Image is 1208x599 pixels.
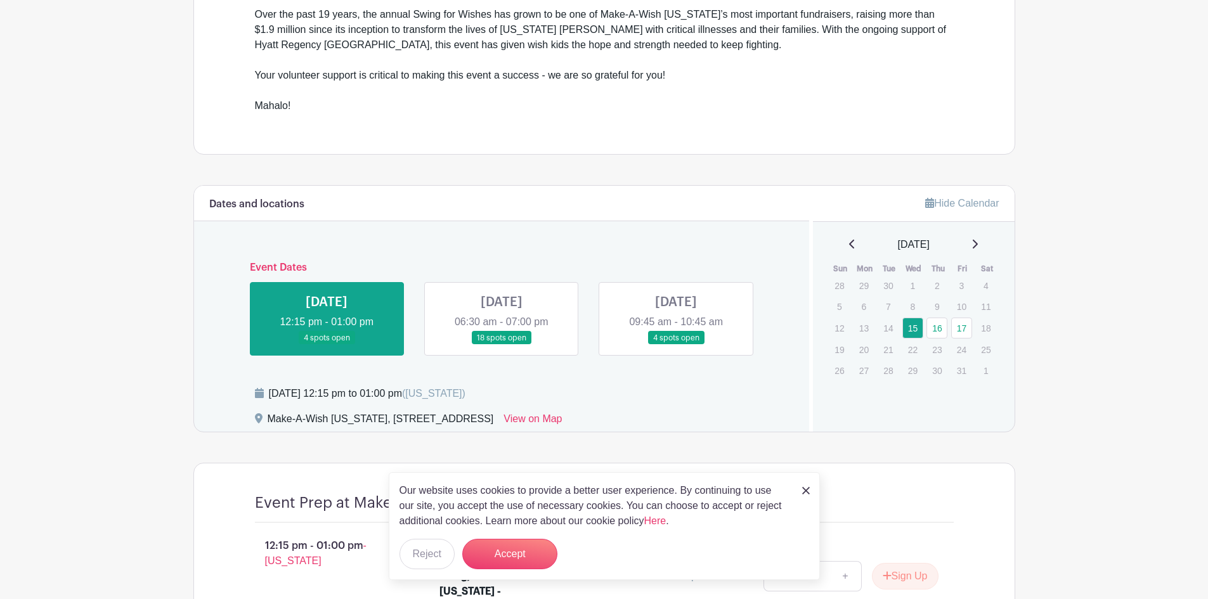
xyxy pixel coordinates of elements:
[268,411,494,432] div: Make-A-Wish [US_STATE], [STREET_ADDRESS]
[898,237,930,252] span: [DATE]
[828,262,853,275] th: Sun
[802,487,810,494] img: close_button-5f87c8562297e5c2d7936805f587ecaba9071eb48480494691a3f1689db116b3.svg
[975,297,996,316] p: 11
[975,361,996,380] p: 1
[829,340,850,359] p: 19
[829,297,850,316] p: 5
[255,7,954,113] div: Over the past 19 years, the annual Swing for Wishes has grown to be one of Make-A-Wish [US_STATE]...
[399,539,455,569] button: Reject
[878,276,899,295] p: 30
[255,494,680,512] h4: Event Prep at Make-A-Wish [US_STATE] - [STREET_ADDRESS]
[853,262,878,275] th: Mon
[854,340,874,359] p: 20
[902,361,923,380] p: 29
[902,262,926,275] th: Wed
[926,361,947,380] p: 30
[926,297,947,316] p: 9
[975,318,996,338] p: 18
[402,388,465,399] span: ([US_STATE])
[878,297,899,316] p: 7
[854,276,874,295] p: 29
[951,340,972,359] p: 24
[878,361,899,380] p: 28
[235,533,420,574] p: 12:15 pm - 01:00 pm
[829,276,850,295] p: 28
[975,262,999,275] th: Sat
[829,561,861,591] a: +
[240,262,764,274] h6: Event Dates
[462,539,557,569] button: Accept
[926,340,947,359] p: 23
[902,340,923,359] p: 22
[854,318,874,338] p: 13
[399,483,789,529] p: Our website uses cookies to provide a better user experience. By continuing to use our site, you ...
[877,262,902,275] th: Tue
[951,297,972,316] p: 10
[503,411,562,432] a: View on Map
[829,361,850,380] p: 26
[878,340,899,359] p: 21
[854,297,874,316] p: 6
[926,262,951,275] th: Thu
[878,318,899,338] p: 14
[951,318,972,338] a: 17
[926,318,947,338] a: 16
[926,276,947,295] p: 2
[902,297,923,316] p: 8
[902,276,923,295] p: 1
[975,276,996,295] p: 4
[209,198,304,210] h6: Dates and locations
[951,262,975,275] th: Fri
[269,386,465,401] div: [DATE] 12:15 pm to 01:00 pm
[925,198,999,209] a: Hide Calendar
[644,515,666,526] a: Here
[951,276,972,295] p: 3
[975,340,996,359] p: 25
[872,563,938,589] button: Sign Up
[854,361,874,380] p: 27
[951,361,972,380] p: 31
[902,318,923,338] a: 15
[829,318,850,338] p: 12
